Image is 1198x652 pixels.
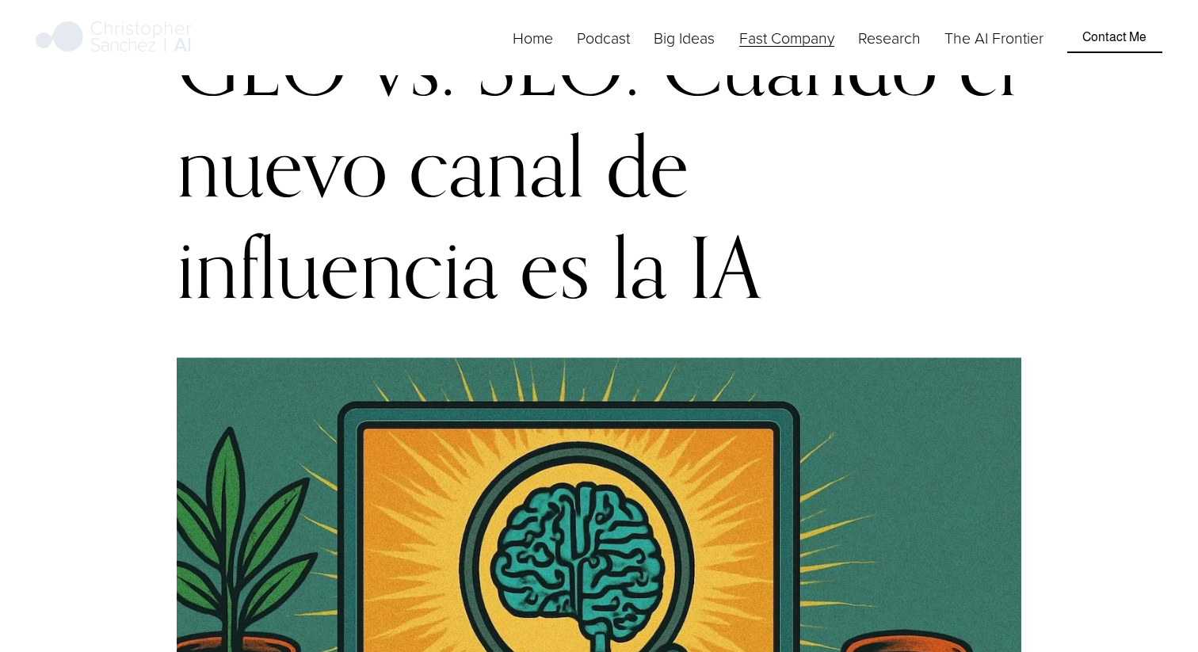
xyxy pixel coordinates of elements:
[739,27,834,48] span: Fast Company
[654,25,715,50] a: folder dropdown
[1067,23,1162,53] a: Contact Me
[858,25,921,50] a: folder dropdown
[858,27,921,48] span: Research
[513,25,553,50] a: Home
[577,25,630,50] a: Podcast
[654,27,715,48] span: Big Ideas
[177,13,1021,318] h1: GEO vs. SEO: Cuando el nuevo canal de influencia es la IA
[739,25,834,50] a: folder dropdown
[944,25,1043,50] a: The AI Frontier
[36,18,192,58] img: Christopher Sanchez | AI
